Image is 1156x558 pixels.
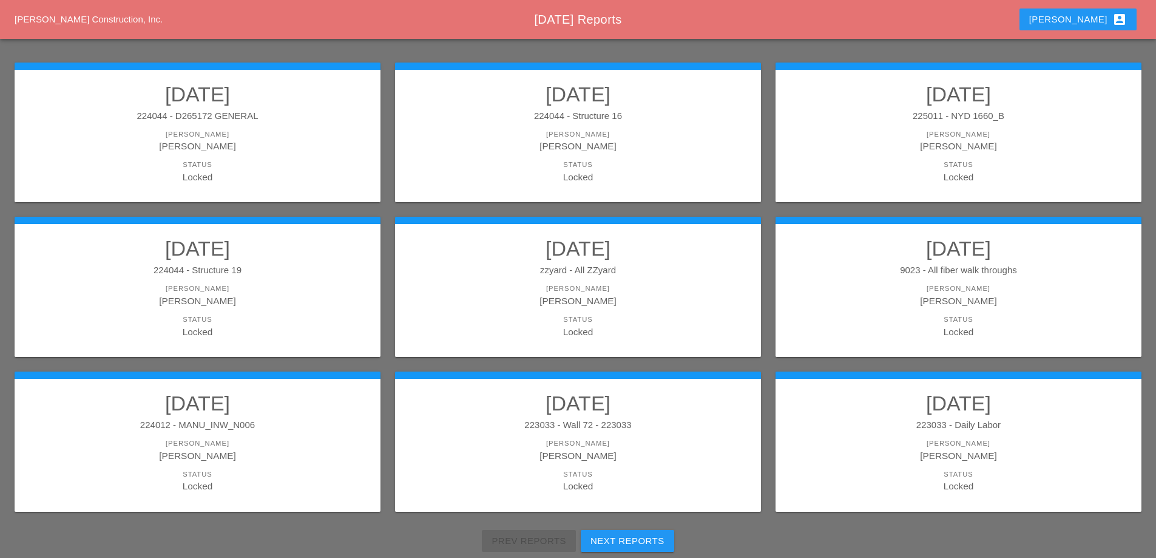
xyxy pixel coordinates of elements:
[27,236,368,338] a: [DATE]224044 - Structure 19[PERSON_NAME][PERSON_NAME]StatusLocked
[27,170,368,184] div: Locked
[590,534,664,548] div: Next Reports
[27,284,368,294] div: [PERSON_NAME]
[788,418,1129,432] div: 223033 - Daily Labor
[27,391,368,493] a: [DATE]224012 - MANU_INW_N006[PERSON_NAME][PERSON_NAME]StatusLocked
[27,264,368,277] div: 224044 - Structure 19
[1029,12,1127,27] div: [PERSON_NAME]
[27,82,368,106] h2: [DATE]
[27,139,368,153] div: [PERSON_NAME]
[788,294,1129,308] div: [PERSON_NAME]
[27,236,368,260] h2: [DATE]
[788,438,1129,449] div: [PERSON_NAME]
[581,530,674,552] button: Next Reports
[27,418,368,432] div: 224012 - MANU_INW_N006
[788,469,1129,480] div: Status
[407,160,749,170] div: Status
[407,139,749,153] div: [PERSON_NAME]
[407,449,749,463] div: [PERSON_NAME]
[27,391,368,415] h2: [DATE]
[788,139,1129,153] div: [PERSON_NAME]
[788,325,1129,339] div: Locked
[788,284,1129,294] div: [PERSON_NAME]
[27,479,368,493] div: Locked
[27,294,368,308] div: [PERSON_NAME]
[407,315,749,325] div: Status
[27,469,368,480] div: Status
[788,109,1129,123] div: 225011 - NYD 1660_B
[1019,9,1137,30] button: [PERSON_NAME]
[27,315,368,325] div: Status
[534,13,621,26] span: [DATE] Reports
[788,82,1129,184] a: [DATE]225011 - NYD 1660_B[PERSON_NAME][PERSON_NAME]StatusLocked
[407,82,749,106] h2: [DATE]
[788,479,1129,493] div: Locked
[407,109,749,123] div: 224044 - Structure 16
[1112,12,1127,27] i: account_box
[27,109,368,123] div: 224044 - D265172 GENERAL
[27,160,368,170] div: Status
[788,391,1129,415] h2: [DATE]
[788,449,1129,463] div: [PERSON_NAME]
[407,264,749,277] div: zzyard - All ZZyard
[788,82,1129,106] h2: [DATE]
[788,160,1129,170] div: Status
[407,170,749,184] div: Locked
[407,284,749,294] div: [PERSON_NAME]
[407,479,749,493] div: Locked
[407,236,749,260] h2: [DATE]
[788,264,1129,277] div: 9023 - All fiber walk throughs
[27,438,368,449] div: [PERSON_NAME]
[407,129,749,140] div: [PERSON_NAME]
[788,170,1129,184] div: Locked
[788,236,1129,260] h2: [DATE]
[407,294,749,308] div: [PERSON_NAME]
[15,14,163,24] a: [PERSON_NAME] Construction, Inc.
[407,82,749,184] a: [DATE]224044 - Structure 16[PERSON_NAME][PERSON_NAME]StatusLocked
[788,129,1129,140] div: [PERSON_NAME]
[407,438,749,449] div: [PERSON_NAME]
[407,325,749,339] div: Locked
[407,418,749,432] div: 223033 - Wall 72 - 223033
[27,449,368,463] div: [PERSON_NAME]
[407,391,749,493] a: [DATE]223033 - Wall 72 - 223033[PERSON_NAME][PERSON_NAME]StatusLocked
[407,236,749,338] a: [DATE]zzyard - All ZZyard[PERSON_NAME][PERSON_NAME]StatusLocked
[27,82,368,184] a: [DATE]224044 - D265172 GENERAL[PERSON_NAME][PERSON_NAME]StatusLocked
[27,129,368,140] div: [PERSON_NAME]
[27,325,368,339] div: Locked
[407,469,749,480] div: Status
[788,236,1129,338] a: [DATE]9023 - All fiber walk throughs[PERSON_NAME][PERSON_NAME]StatusLocked
[788,315,1129,325] div: Status
[788,391,1129,493] a: [DATE]223033 - Daily Labor[PERSON_NAME][PERSON_NAME]StatusLocked
[407,391,749,415] h2: [DATE]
